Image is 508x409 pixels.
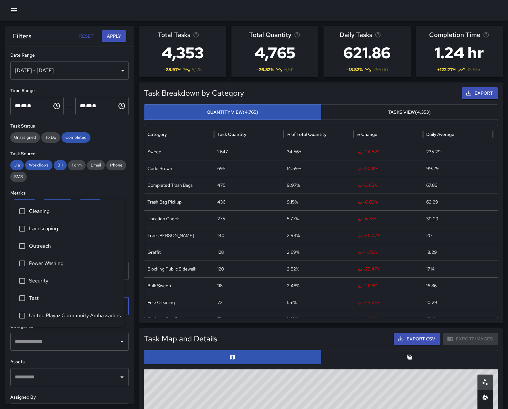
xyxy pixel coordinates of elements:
[76,199,104,210] div: Daily Tasks
[10,52,129,59] h6: Date Range
[118,373,127,382] button: Open
[158,40,208,66] h3: 4,353
[340,30,372,40] span: Daily Tasks
[483,32,489,38] svg: Average time taken to complete tasks in the selected period, compared to the previous period.
[423,143,493,160] div: 235.29
[193,32,199,38] svg: Total number of tasks in the selected period, compared to the previous period.
[10,199,39,210] div: Total Tasks
[284,177,353,194] div: 9.97%
[10,174,27,180] span: SMS
[86,103,92,108] span: Minutes
[10,172,27,182] div: SMS
[10,123,129,130] h6: Task Status
[118,337,127,346] button: Open
[287,131,326,137] div: % of Total Quantity
[321,350,498,364] button: Table
[284,294,353,311] div: 1.51%
[423,261,493,277] div: 17.14
[144,104,321,120] button: Quantity View(4,765)
[426,131,454,137] div: Daily Average
[357,211,420,227] span: -6.78 %
[214,244,284,261] div: 128
[144,350,321,364] button: Map
[144,227,214,244] div: Tree Wells
[144,244,214,261] div: Graffiti
[284,66,293,73] span: 6,511
[357,131,377,137] div: % Change
[284,194,353,210] div: 9.15%
[29,225,119,233] span: Landscaping
[214,294,284,311] div: 72
[423,194,493,210] div: 62.29
[357,194,420,210] span: -8.02 %
[406,354,413,360] svg: Table
[92,103,96,108] span: Meridiem
[144,334,217,344] h5: Task Map and Details
[10,162,24,168] span: Jia
[257,66,274,73] span: -26.82 %
[284,244,353,261] div: 2.69%
[357,261,420,277] span: -25.47 %
[15,103,21,108] span: Hours
[144,194,214,210] div: Trash Bag Pickup
[144,160,214,177] div: Code Brown
[214,210,284,227] div: 275
[284,311,353,328] div: 1.49%
[10,87,129,94] h6: Time Range
[346,66,363,73] span: -18.82 %
[423,177,493,194] div: 67.86
[214,277,284,294] div: 118
[10,134,40,141] span: Unassigned
[214,261,284,277] div: 120
[27,103,31,108] span: Meridiem
[80,103,86,108] span: Hours
[115,100,128,112] button: Choose time, selected time is 11:59 PM
[249,30,291,40] span: Total Quantity
[144,311,214,328] div: Curbline Detail
[284,143,353,160] div: 34.56%
[437,66,456,73] span: + 122.77 %
[423,277,493,294] div: 16.86
[10,132,40,143] div: Unassigned
[357,177,420,194] span: -3.65 %
[214,194,284,210] div: 436
[10,150,129,157] h6: Task Source
[214,311,284,328] div: 71
[87,160,105,170] div: Email
[41,134,60,141] span: To Do
[321,104,498,120] button: Tasks View(4,353)
[284,227,353,244] div: 2.94%
[357,160,420,177] span: -50.11 %
[429,30,480,40] span: Completion Time
[229,354,236,360] svg: Map
[54,162,67,168] span: 311
[61,132,90,143] div: Completed
[21,103,27,108] span: Minutes
[294,32,300,38] svg: Total task quantity in the selected period, compared to the previous period.
[144,210,214,227] div: Location Check
[357,144,420,160] span: -24.52 %
[10,394,129,401] h6: Assigned By
[340,40,394,66] h3: 621.86
[466,66,482,73] span: 33.51 m
[29,260,119,267] span: Power Washing
[214,143,284,160] div: 1,647
[61,134,90,141] span: Completed
[373,66,388,73] span: 766.00
[394,333,440,345] button: Export CSV
[106,160,126,170] div: Phone
[357,311,420,328] span: -42.74 %
[357,294,420,311] span: -24.21 %
[164,66,181,73] span: -28.97 %
[462,87,498,99] button: Export
[158,30,190,40] span: Total Tasks
[144,143,214,160] div: Sweep
[284,160,353,177] div: 14.59%
[144,261,214,277] div: Blocking Public Sidewalk
[76,30,97,42] button: Reset
[147,131,167,137] div: Category
[10,62,129,80] div: [DATE] - [DATE]
[10,160,24,170] div: Jia
[54,160,67,170] div: 311
[106,162,126,168] span: Phone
